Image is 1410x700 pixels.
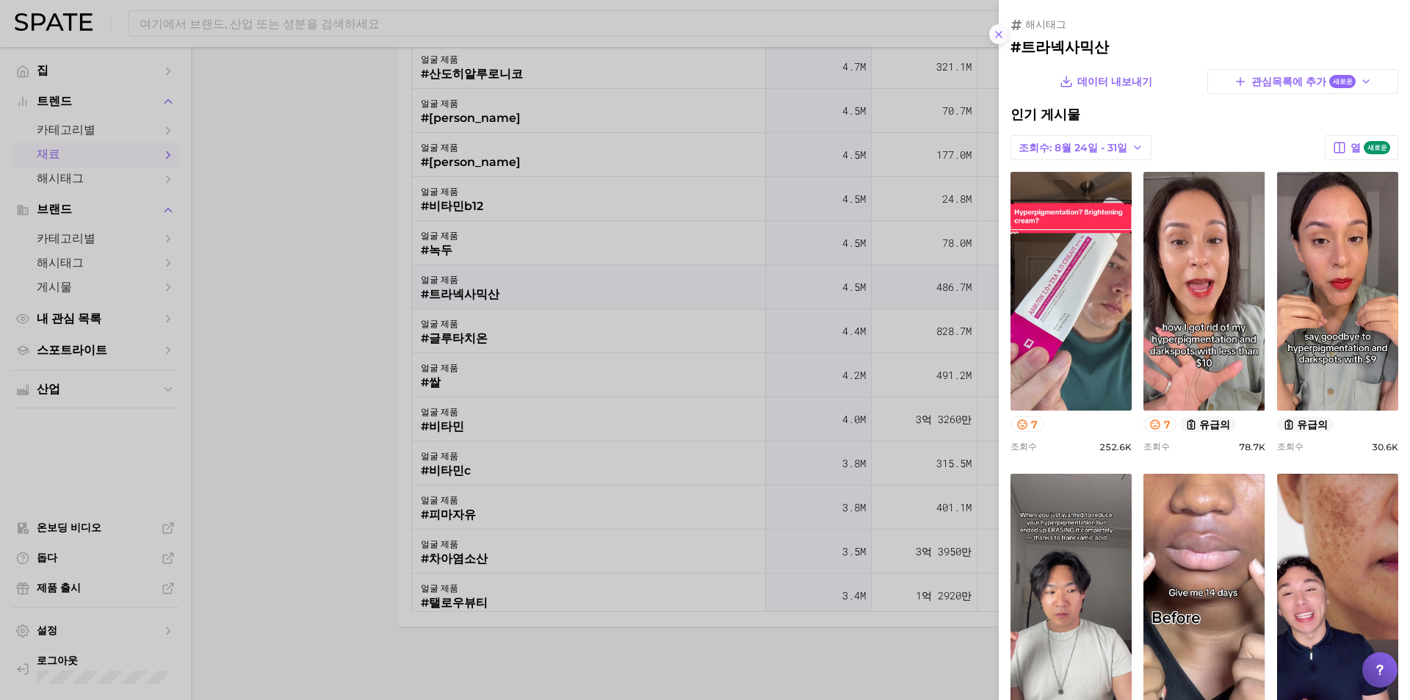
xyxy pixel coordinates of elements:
[1207,69,1398,94] button: 관심목록에 추가새로운
[1031,418,1038,431] font: 7
[1099,441,1132,452] font: 252.6k
[1372,441,1398,452] font: 30.6k
[1056,69,1156,94] button: 데이터 내보내기
[1333,78,1353,85] font: 새로운
[1179,416,1237,432] button: 유급의
[1367,144,1387,151] font: 새로운
[1143,416,1176,432] button: 7
[1277,416,1334,432] button: 유급의
[1277,441,1304,452] font: 조회수
[1010,416,1044,432] button: 7
[1025,18,1066,31] font: 해시태그
[1351,141,1361,154] font: 열
[1010,107,1080,123] font: 인기 게시물
[1325,135,1398,160] button: 열새로운
[1077,75,1152,88] font: 데이터 내보내기
[1010,135,1151,160] button: 조회수: 8월 24일 - 31일
[1199,418,1230,431] font: 유급의
[1297,418,1328,431] font: 유급의
[1019,141,1127,154] font: 조회수: 8월 24일 - 31일
[1239,441,1265,452] font: 78.7k
[1251,75,1326,88] font: 관심목록에 추가
[1164,418,1171,431] font: 7
[1143,441,1170,452] font: 조회수
[1010,38,1109,56] font: #트라넥사믹산
[1010,441,1037,452] font: 조회수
